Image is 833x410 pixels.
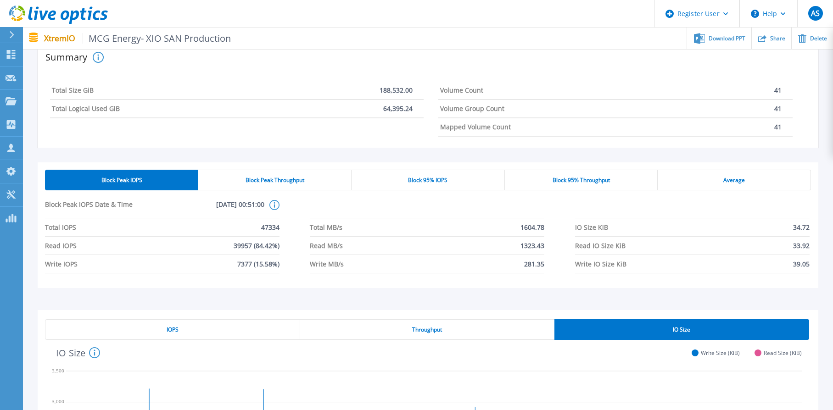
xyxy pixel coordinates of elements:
h4: Volume Group Count [440,105,504,112]
span: IO Size [673,326,690,333]
span: 1604.78 [520,218,544,236]
span: Write IOPS [45,255,78,273]
span: MCG Energy- XIO SAN Production [83,33,231,44]
span: Delete [810,36,827,41]
span: Share [770,36,785,41]
p: 41 [774,123,782,131]
span: Block 95% Throughput [553,177,610,184]
text: 3,500 [52,367,64,374]
p: 188,532.00 [380,87,413,94]
span: IOPS [167,326,179,333]
span: Download PPT [709,36,745,41]
h4: Total Size GiB [52,87,94,94]
span: Read IOPS [45,237,77,255]
span: Read MB/s [310,237,343,255]
span: 281.35 [524,255,544,273]
p: XtremIO [44,33,231,44]
span: Write MB/s [310,255,344,273]
span: 34.72 [793,218,810,236]
h4: IO Size [56,347,100,358]
h2: Summary [45,53,89,62]
h4: Volume Count [440,87,483,94]
span: Read IO Size KiB [575,237,626,255]
span: Read Size (KiB) [764,349,802,356]
span: Average [723,177,745,184]
p: 41 [774,105,782,112]
text: 3,000 [52,398,64,404]
span: AS [811,10,820,17]
h4: Total Logical Used GiB [52,105,120,112]
p: 64,395.24 [383,105,413,112]
span: 7377 (15.58%) [237,255,280,273]
span: 47334 [261,218,280,236]
h4: Mapped Volume Count [440,123,511,131]
span: 39957 (84.42%) [234,237,280,255]
span: IO Size KiB [575,218,608,236]
p: 41 [774,87,782,94]
span: Block Peak Throughput [246,177,304,184]
span: Total MB/s [310,218,342,236]
span: Throughput [412,326,442,333]
span: Total IOPS [45,218,76,236]
span: 33.92 [793,237,810,255]
span: 39.05 [793,255,810,273]
span: Write IO Size KiB [575,255,626,273]
span: [DATE] 00:51:00 [155,200,264,218]
span: 1323.43 [520,237,544,255]
span: Block 95% IOPS [408,177,447,184]
span: Write Size (KiB) [701,349,740,356]
span: Block Peak IOPS Date & Time [45,200,155,218]
span: Block Peak IOPS [101,177,142,184]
